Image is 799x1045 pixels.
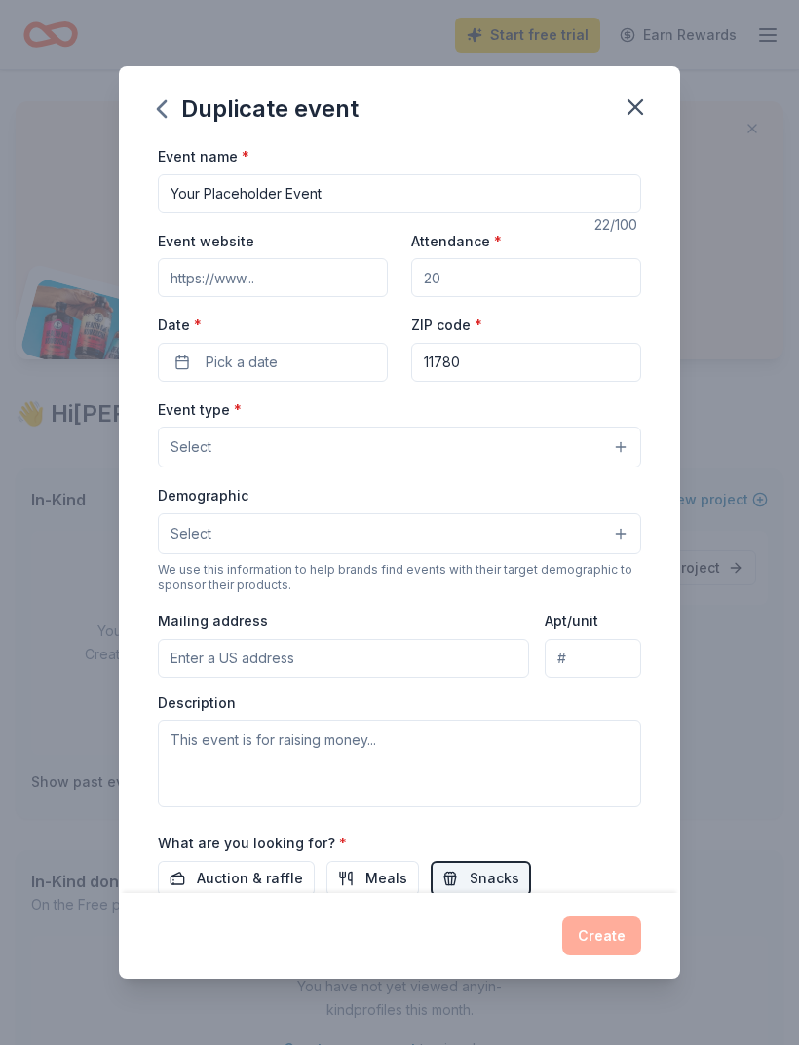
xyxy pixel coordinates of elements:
[158,693,236,713] label: Description
[411,343,641,382] input: 12345 (U.S. only)
[158,258,388,297] input: https://www...
[158,486,248,505] label: Demographic
[545,639,641,678] input: #
[158,612,268,631] label: Mailing address
[171,522,211,545] span: Select
[158,427,641,467] button: Select
[326,861,419,896] button: Meals
[594,213,641,237] div: 22 /100
[158,316,388,335] label: Date
[545,612,598,631] label: Apt/unit
[158,174,641,213] input: Spring Fundraiser
[411,316,482,335] label: ZIP code
[158,232,254,251] label: Event website
[158,513,641,554] button: Select
[158,834,347,853] label: What are you looking for?
[158,400,242,420] label: Event type
[158,639,529,678] input: Enter a US address
[158,562,641,593] div: We use this information to help brands find events with their target demographic to sponsor their...
[158,147,249,167] label: Event name
[206,351,278,374] span: Pick a date
[158,343,388,382] button: Pick a date
[158,93,359,125] div: Duplicate event
[158,861,315,896] button: Auction & raffle
[365,867,407,890] span: Meals
[197,867,303,890] span: Auction & raffle
[470,867,519,890] span: Snacks
[411,232,502,251] label: Attendance
[431,861,531,896] button: Snacks
[411,258,641,297] input: 20
[171,435,211,459] span: Select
